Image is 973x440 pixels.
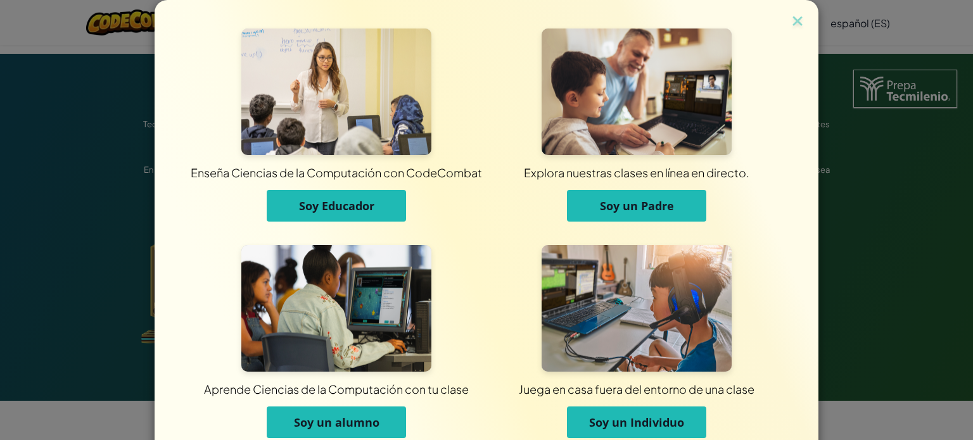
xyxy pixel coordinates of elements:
[294,415,379,430] span: Soy un alumno
[542,28,732,155] img: Para Padres
[542,245,732,372] img: Para Individuos
[789,13,806,32] img: close icon
[267,406,406,438] button: Soy un alumno
[241,245,431,372] img: Para Estudiantes
[600,198,674,213] span: Soy un Padre
[299,198,374,213] span: Soy Educador
[267,190,406,222] button: Soy Educador
[589,415,684,430] span: Soy un Individuo
[567,190,706,222] button: Soy un Padre
[567,406,706,438] button: Soy un Individuo
[241,28,431,155] img: Para Educadores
